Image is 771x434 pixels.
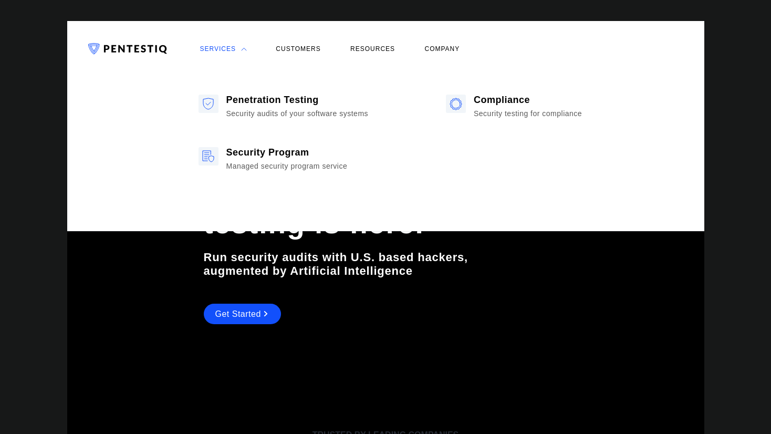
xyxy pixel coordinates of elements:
[421,42,473,56] a: Company
[203,98,214,110] img: icon
[474,95,582,106] div: Compliance
[474,106,582,119] div: Security testing for compliance
[441,89,683,124] a: icon Compliance Security testing for compliance
[202,150,214,162] img: icon
[450,98,462,110] img: icon
[226,147,348,158] div: Security Program
[204,304,281,324] a: Get Started
[197,42,249,56] a: Services
[226,106,369,119] div: Security audits of your software systems
[226,158,348,171] div: Managed security program service
[347,42,398,56] a: Resources
[273,42,324,56] a: Customers
[226,95,369,106] div: Penetration Testing
[193,142,436,177] a: icon Security Program Managed security program service
[193,89,436,124] a: icon Penetration Testing Security audits of your software systems
[204,251,484,278] h2: Run security audits with U.S. based hackers, augmented by Artificial Intelligence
